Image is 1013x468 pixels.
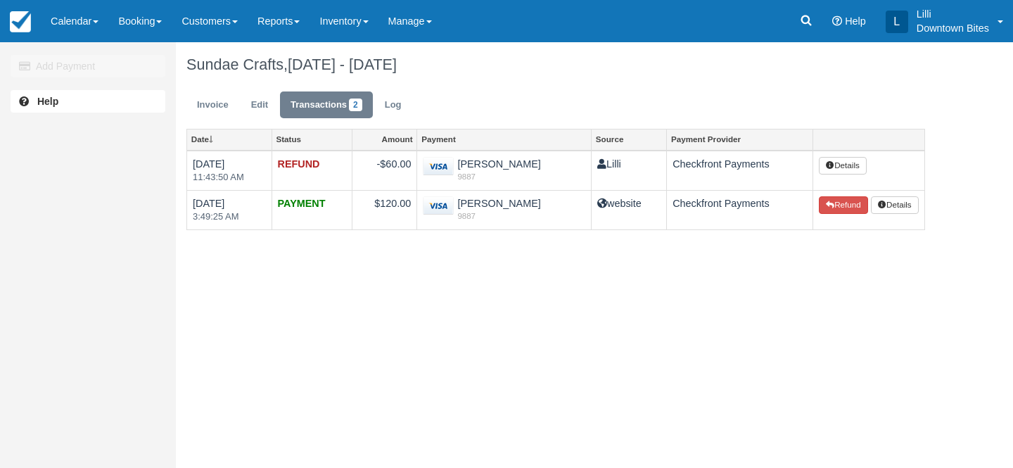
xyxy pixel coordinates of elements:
div: L [886,11,908,33]
a: Invoice [186,91,239,119]
a: Transactions2 [280,91,373,119]
p: Lilli [917,7,989,21]
button: Refund [819,196,868,215]
td: $120.00 [352,190,417,229]
td: [PERSON_NAME] [417,190,592,229]
a: Payment Provider [667,129,813,149]
td: Lilli [592,151,667,191]
td: Checkfront Payments [667,151,813,191]
em: 11:43:50 AM [193,171,266,184]
td: website [592,190,667,229]
a: Source [592,129,666,149]
td: [PERSON_NAME] [417,151,592,191]
em: 9887 [423,210,585,222]
img: visa.png [423,157,454,176]
a: Help [11,90,165,113]
a: Payment [417,129,591,149]
button: Details [819,157,867,175]
span: Help [845,15,866,27]
p: Downtown Bites [917,21,989,35]
td: Checkfront Payments [667,190,813,229]
a: Date [187,129,272,149]
button: Details [871,196,919,215]
td: [DATE] [187,151,272,191]
span: 2 [349,99,362,111]
a: Status [272,129,352,149]
td: -$60.00 [352,151,417,191]
em: 9887 [423,171,585,182]
img: visa.png [423,196,454,215]
td: [DATE] [187,190,272,229]
a: Amount [352,129,417,149]
i: Help [832,16,842,26]
a: Edit [241,91,279,119]
h1: Sundae Crafts, [186,56,925,73]
strong: REFUND [278,158,320,170]
a: Log [374,91,412,119]
em: 3:49:25 AM [193,210,266,224]
strong: PAYMENT [278,198,326,209]
b: Help [37,96,58,107]
span: [DATE] - [DATE] [288,56,397,73]
img: checkfront-main-nav-mini-logo.png [10,11,31,32]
